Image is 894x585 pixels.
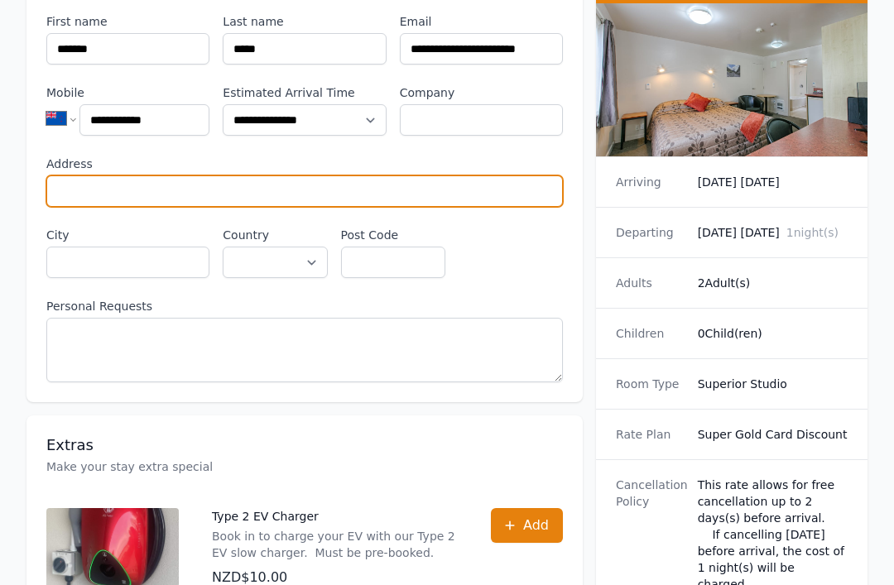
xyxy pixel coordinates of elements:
[212,528,458,561] p: Book in to charge your EV with our Type 2 EV slow charger. Must be pre-booked.
[616,224,685,241] dt: Departing
[523,515,549,535] span: Add
[786,226,839,239] span: 1 night(s)
[491,508,563,543] button: Add
[46,13,209,30] label: First name
[596,3,868,156] img: Superior Studio
[698,325,848,342] dd: 0 Child(ren)
[698,174,848,190] dd: [DATE] [DATE]
[616,174,685,190] dt: Arriving
[616,426,685,443] dt: Rate Plan
[400,13,563,30] label: Email
[212,508,458,525] p: Type 2 EV Charger
[341,227,445,243] label: Post Code
[698,376,848,392] dd: Superior Studio
[46,458,563,475] p: Make your stay extra special
[400,84,563,101] label: Company
[698,224,848,241] dd: [DATE] [DATE]
[223,227,327,243] label: Country
[46,227,209,243] label: City
[698,426,848,443] dd: Super Gold Card Discount
[46,298,563,314] label: Personal Requests
[616,325,685,342] dt: Children
[223,84,386,101] label: Estimated Arrival Time
[46,435,563,455] h3: Extras
[46,156,563,172] label: Address
[223,13,386,30] label: Last name
[698,275,848,291] dd: 2 Adult(s)
[616,376,685,392] dt: Room Type
[46,84,209,101] label: Mobile
[616,275,685,291] dt: Adults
